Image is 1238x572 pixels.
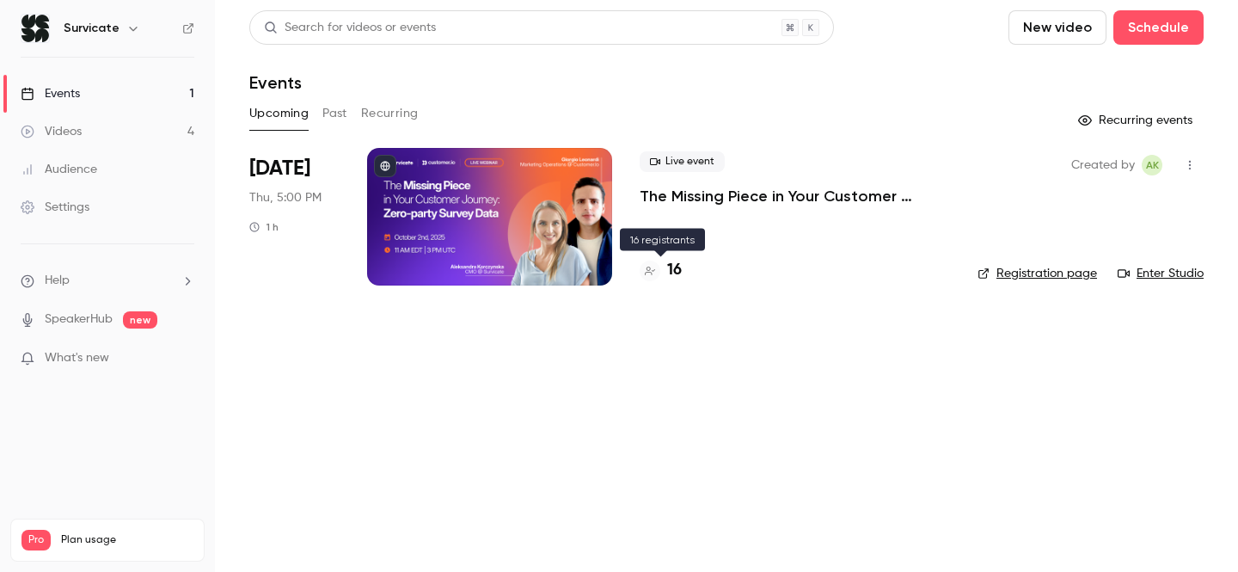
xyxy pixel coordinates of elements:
[640,259,682,282] a: 16
[64,20,120,37] h6: Survicate
[640,186,950,206] a: The Missing Piece in Your Customer Journey: Zero-party Survey Data
[249,148,340,286] div: Oct 2 Thu, 11:00 AM (America/New York)
[249,189,322,206] span: Thu, 5:00 PM
[174,351,194,366] iframe: Noticeable Trigger
[21,15,49,42] img: Survicate
[21,123,82,140] div: Videos
[21,161,97,178] div: Audience
[978,265,1097,282] a: Registration page
[249,220,279,234] div: 1 h
[1071,155,1135,175] span: Created by
[1113,10,1204,45] button: Schedule
[249,72,302,93] h1: Events
[61,533,193,547] span: Plan usage
[45,272,70,290] span: Help
[1142,155,1162,175] span: Aleksandra Korczyńska
[45,349,109,367] span: What's new
[264,19,436,37] div: Search for videos or events
[21,199,89,216] div: Settings
[249,155,310,182] span: [DATE]
[21,530,51,550] span: Pro
[45,311,113,329] a: SpeakerHub
[21,272,194,290] li: help-dropdown-opener
[249,100,309,127] button: Upcoming
[640,151,725,172] span: Live event
[1146,155,1159,175] span: AK
[123,311,157,329] span: new
[1118,265,1204,282] a: Enter Studio
[1070,107,1204,134] button: Recurring events
[667,259,682,282] h4: 16
[322,100,347,127] button: Past
[1008,10,1106,45] button: New video
[361,100,419,127] button: Recurring
[21,85,80,102] div: Events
